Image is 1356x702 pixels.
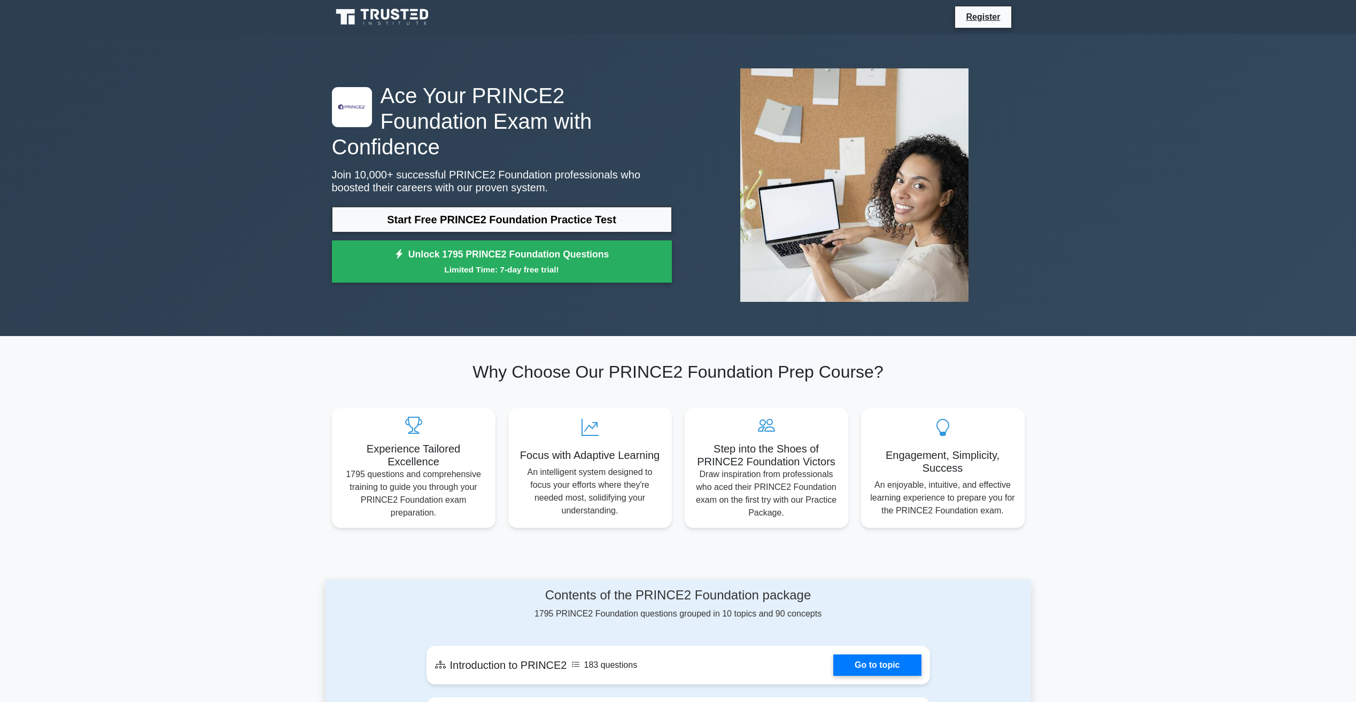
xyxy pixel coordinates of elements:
h1: Ace Your PRINCE2 Foundation Exam with Confidence [332,83,672,160]
p: An enjoyable, intuitive, and effective learning experience to prepare you for the PRINCE2 Foundat... [870,479,1016,517]
h5: Experience Tailored Excellence [340,442,487,468]
small: Limited Time: 7-day free trial! [345,263,658,276]
a: Register [959,10,1006,24]
h5: Focus with Adaptive Learning [517,449,663,462]
p: Draw inspiration from professionals who aced their PRINCE2 Foundation exam on the first try with ... [693,468,840,519]
p: An intelligent system designed to focus your efforts where they're needed most, solidifying your ... [517,466,663,517]
p: 1795 questions and comprehensive training to guide you through your PRINCE2 Foundation exam prepa... [340,468,487,519]
h5: Engagement, Simplicity, Success [870,449,1016,474]
h5: Step into the Shoes of PRINCE2 Foundation Victors [693,442,840,468]
div: 1795 PRINCE2 Foundation questions grouped in 10 topics and 90 concepts [427,588,930,620]
a: Start Free PRINCE2 Foundation Practice Test [332,207,672,232]
a: Go to topic [833,654,921,676]
h4: Contents of the PRINCE2 Foundation package [427,588,930,603]
h2: Why Choose Our PRINCE2 Foundation Prep Course? [332,362,1025,382]
p: Join 10,000+ successful PRINCE2 Foundation professionals who boosted their careers with our prove... [332,168,672,194]
a: Unlock 1795 PRINCE2 Foundation QuestionsLimited Time: 7-day free trial! [332,240,672,283]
